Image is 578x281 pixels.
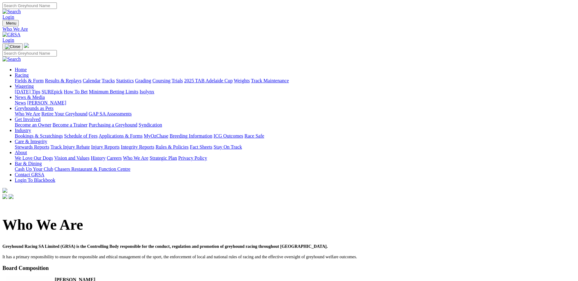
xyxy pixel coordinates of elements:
a: History [91,155,105,161]
a: Integrity Reports [121,144,154,150]
a: Schedule of Fees [64,133,97,139]
a: Stay On Track [214,144,242,150]
a: Track Maintenance [251,78,289,83]
a: Login [2,37,14,43]
div: Care & Integrity [15,144,576,150]
a: Become a Trainer [53,122,88,127]
a: Statistics [116,78,134,83]
a: Who We Are [2,26,576,32]
button: Toggle navigation [2,20,19,26]
a: Injury Reports [91,144,120,150]
img: GRSA [2,32,21,37]
a: ICG Outcomes [214,133,243,139]
img: logo-grsa-white.png [24,43,29,48]
a: Bar & Dining [15,161,42,166]
a: 2025 TAB Adelaide Cup [184,78,233,83]
a: [PERSON_NAME] [27,100,66,105]
span: It has a primary responsibility to ensure the responsible and ethical management of the sport, th... [2,255,357,259]
a: GAP SA Assessments [89,111,132,116]
a: Coursing [152,78,171,83]
a: Strategic Plan [150,155,177,161]
a: Rules & Policies [155,144,189,150]
div: Industry [15,133,576,139]
a: Applications & Forms [99,133,143,139]
img: twitter.svg [9,194,14,199]
a: How To Bet [64,89,88,94]
a: Contact GRSA [15,172,44,177]
button: Toggle navigation [2,43,23,50]
a: About [15,150,27,155]
a: Login [2,14,14,20]
a: Retire Your Greyhound [41,111,88,116]
a: Racing [15,72,29,78]
span: Greyhound Racing SA Limited (GRSA) is the Controlling Body responsible for the conduct, regulatio... [2,244,328,249]
a: Breeding Information [170,133,212,139]
a: Syndication [139,122,162,127]
a: Purchasing a Greyhound [89,122,137,127]
div: About [15,155,576,161]
a: Get Involved [15,117,41,122]
a: Industry [15,128,31,133]
div: Get Involved [15,122,576,128]
a: Track Injury Rebate [50,144,90,150]
a: Minimum Betting Limits [89,89,138,94]
input: Search [2,2,57,9]
img: facebook.svg [2,194,7,199]
a: Tracks [102,78,115,83]
a: News & Media [15,95,45,100]
a: Care & Integrity [15,139,47,144]
a: Login To Blackbook [15,178,55,183]
a: Race Safe [244,133,264,139]
input: Search [2,50,57,57]
a: Calendar [83,78,100,83]
a: SUREpick [41,89,62,94]
a: [DATE] Tips [15,89,40,94]
a: Bookings & Scratchings [15,133,63,139]
a: Fields & Form [15,78,44,83]
a: We Love Our Dogs [15,155,53,161]
div: Greyhounds as Pets [15,111,576,117]
div: Wagering [15,89,576,95]
a: Grading [135,78,151,83]
a: Wagering [15,84,34,89]
a: Fact Sheets [190,144,212,150]
a: Home [15,67,27,72]
img: logo-grsa-white.png [2,188,7,193]
a: Who We Are [15,111,40,116]
img: Search [2,9,21,14]
img: Close [5,44,20,49]
a: Who We Are [123,155,148,161]
a: News [15,100,26,105]
a: Careers [107,155,122,161]
a: Stewards Reports [15,144,49,150]
img: Search [2,57,21,62]
a: Chasers Restaurant & Function Centre [54,166,130,172]
div: Racing [15,78,576,84]
div: News & Media [15,100,576,106]
a: Privacy Policy [178,155,207,161]
a: Vision and Values [54,155,89,161]
span: Board Composition [2,265,49,271]
span: Who We Are [2,217,83,233]
a: Trials [171,78,183,83]
a: Greyhounds as Pets [15,106,53,111]
a: MyOzChase [144,133,168,139]
a: Isolynx [140,89,154,94]
a: Become an Owner [15,122,51,127]
div: Bar & Dining [15,166,576,172]
span: Menu [6,21,16,25]
a: Cash Up Your Club [15,166,53,172]
a: Weights [234,78,250,83]
a: Results & Replays [45,78,81,83]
